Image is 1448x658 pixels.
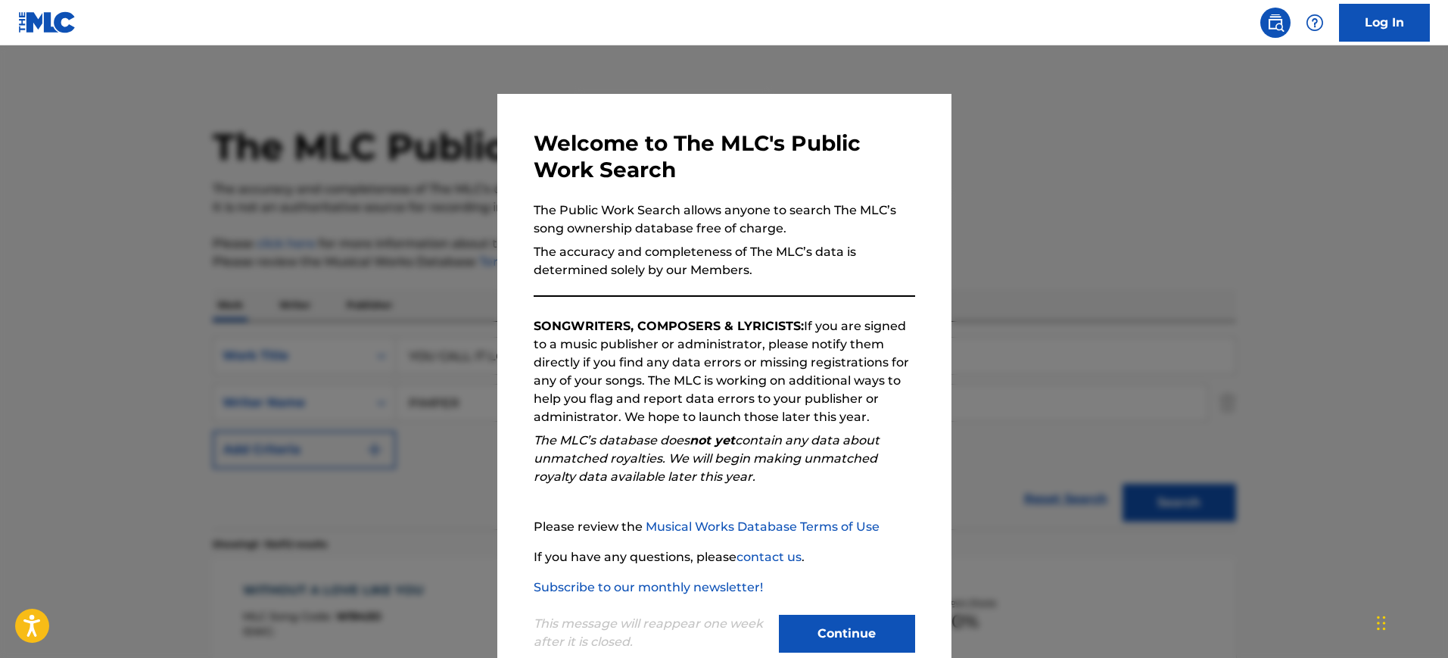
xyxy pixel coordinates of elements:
[534,243,915,279] p: The accuracy and completeness of The MLC’s data is determined solely by our Members.
[690,433,735,448] strong: not yet
[1339,4,1430,42] a: Log In
[534,518,915,536] p: Please review the
[646,519,880,534] a: Musical Works Database Terms of Use
[534,319,804,333] strong: SONGWRITERS, COMPOSERS & LYRICISTS:
[1266,14,1285,32] img: search
[534,548,915,566] p: If you have any questions, please .
[736,550,802,564] a: contact us
[1377,600,1386,646] div: Drag
[534,433,880,484] em: The MLC’s database does contain any data about unmatched royalties. We will begin making unmatche...
[779,615,915,653] button: Continue
[534,130,915,183] h3: Welcome to The MLC's Public Work Search
[18,11,76,33] img: MLC Logo
[1306,14,1324,32] img: help
[1372,585,1448,658] iframe: Chat Widget
[534,201,915,238] p: The Public Work Search allows anyone to search The MLC’s song ownership database free of charge.
[1300,8,1330,38] div: Help
[1260,8,1291,38] a: Public Search
[1406,429,1448,550] iframe: Resource Center
[534,615,770,651] p: This message will reappear one week after it is closed.
[534,580,763,594] a: Subscribe to our monthly newsletter!
[534,317,915,426] p: If you are signed to a music publisher or administrator, please notify them directly if you find ...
